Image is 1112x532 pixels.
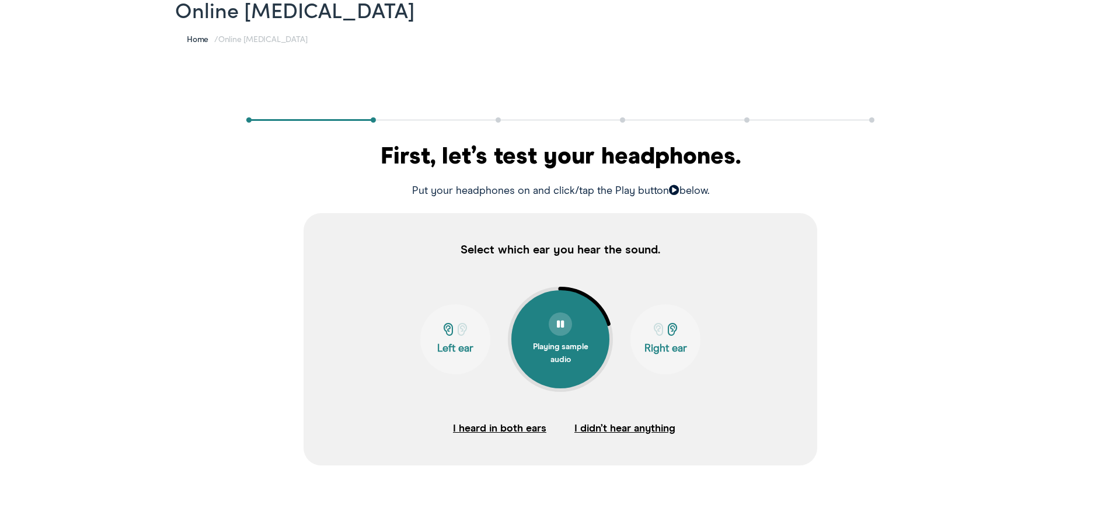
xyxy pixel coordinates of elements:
[218,30,307,42] span: Online [MEDICAL_DATA]
[304,211,817,284] p: Select which ear you hear the sound.
[630,302,700,372] button: Right ear
[634,340,697,353] p: Right ear
[574,418,675,435] button: I didn’t hear anything
[531,333,590,364] div: Playing sample audio
[420,302,490,372] button: Left ear
[187,30,214,42] a: Home
[187,30,307,42] span: /
[453,418,546,435] button: I heard in both ears
[511,288,609,386] button: Playing sample audio
[9,143,1112,166] h1: First, let’s test your headphones.
[9,181,1112,197] p: Put your headphones on and click/tap the Play button below.
[424,340,487,353] p: Left ear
